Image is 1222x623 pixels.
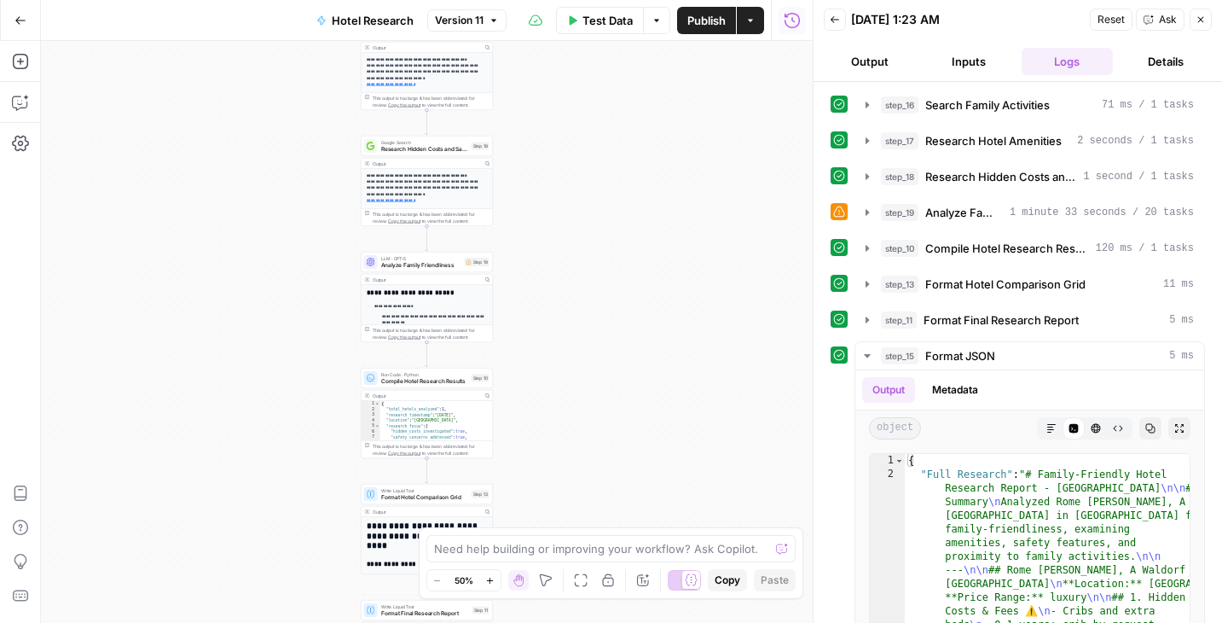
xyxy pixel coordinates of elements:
button: Version 11 [427,9,507,32]
span: Test Data [582,12,633,29]
span: LLM · GPT-5 [381,255,461,262]
span: object [869,417,921,440]
div: Step 18 [472,143,489,150]
button: Paste [754,569,796,591]
button: Details [1120,48,1212,75]
div: Run Code · PythonCompile Hotel Research ResultsStep 10Output{ "total_hotels_analyzed":1, "researc... [361,368,493,458]
button: 11 ms [855,271,1204,298]
span: step_13 [881,276,918,293]
span: Copy the output [388,451,420,456]
span: 50% [455,574,473,587]
button: 120 ms / 1 tasks [855,235,1204,262]
span: 1 minute 33 seconds / 20 tasks [1010,205,1194,220]
span: Format Hotel Comparison Grid [381,493,468,502]
div: Output [373,393,480,399]
span: step_16 [881,96,918,114]
span: Publish [687,12,726,29]
div: 3 [362,412,380,418]
button: Test Data [556,7,643,34]
button: Ask [1136,9,1184,31]
span: Toggle code folding, rows 5 through 9 [375,423,380,429]
span: step_17 [881,132,918,149]
span: 5 ms [1169,312,1194,328]
div: 1 [362,401,380,407]
button: 5 ms [855,306,1204,334]
div: 7 [362,434,380,440]
span: Research Hotel Amenities [925,132,1062,149]
span: Toggle code folding, rows 1 through 21 [375,401,380,407]
span: Ask [1159,12,1177,27]
span: Research Hidden Costs and Safety [925,168,1076,185]
span: Copy [715,573,740,588]
span: Format JSON [925,347,995,364]
button: Logs [1022,48,1114,75]
div: Output [373,44,480,51]
button: Hotel Research [306,7,424,34]
span: Hotel Research [332,12,414,29]
span: Copy the output [388,102,420,108]
button: 71 ms / 1 tasks [855,91,1204,119]
span: Format Final Research Report [924,311,1079,329]
span: 5 ms [1169,348,1194,364]
span: Analyze Family Friendliness [925,204,1003,221]
button: Publish [677,7,736,34]
div: Step 10 [472,375,489,382]
button: 1 minute 33 seconds / 20 tasks [855,199,1204,226]
span: step_18 [881,168,918,185]
span: 11 ms [1163,277,1194,292]
div: 6 [362,429,380,435]
div: Output [373,509,480,515]
span: step_10 [881,240,918,257]
div: 5 [362,423,380,429]
span: 71 ms / 1 tasks [1102,97,1194,113]
button: 2 seconds / 1 tasks [855,127,1204,154]
button: Output [824,48,916,75]
div: This output is too large & has been abbreviated for review. to view the full content. [373,95,489,108]
button: Metadata [922,377,988,403]
div: 4 [362,418,380,424]
span: 120 ms / 1 tasks [1096,241,1194,256]
div: Step 19 [465,258,489,266]
span: Format Hotel Comparison Grid [925,276,1086,293]
div: This output is too large & has been abbreviated for review. to view the full content. [373,327,489,341]
button: Reset [1090,9,1132,31]
span: Write Liquid Text [381,487,468,494]
span: Search Family Activities [925,96,1050,114]
g: Edge from step_13 to step_11 [426,574,428,599]
g: Edge from step_10 to step_13 [426,458,428,483]
button: Output [862,377,915,403]
div: 1 [870,454,905,468]
div: 2 [362,407,380,413]
div: Step 11 [472,607,489,614]
span: Google Search [381,139,468,146]
span: Run Code · Python [381,371,468,378]
button: Inputs [923,48,1015,75]
span: Compile Hotel Research Results [381,377,468,386]
button: 5 ms [855,342,1204,370]
span: Write Liquid Text [381,603,469,610]
div: Output [373,277,480,283]
span: Compile Hotel Research Results [925,240,1089,257]
span: 2 seconds / 1 tasks [1077,133,1194,148]
g: Edge from step_17 to step_18 [426,110,428,135]
span: Copy the output [388,335,420,340]
div: This output is too large & has been abbreviated for review. to view the full content. [373,443,489,457]
g: Edge from step_18 to step_19 [426,226,428,251]
button: 1 second / 1 tasks [855,163,1204,190]
div: Step 13 [472,491,489,498]
span: step_15 [881,347,918,364]
div: This output is too large & has been abbreviated for review. to view the full content. [373,211,489,224]
div: Output [373,160,480,167]
span: Format Final Research Report [381,609,469,618]
span: Version 11 [435,13,484,28]
span: Copy the output [388,218,420,224]
span: Research Hidden Costs and Safety [381,145,468,154]
button: Copy [708,569,747,591]
span: step_11 [881,311,917,329]
span: Paste [761,573,789,588]
span: step_19 [881,204,918,221]
span: Toggle code folding, rows 1 through 3 [895,454,904,468]
span: Reset [1097,12,1125,27]
span: Analyze Family Friendliness [381,261,461,270]
g: Edge from step_19 to step_10 [426,342,428,367]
